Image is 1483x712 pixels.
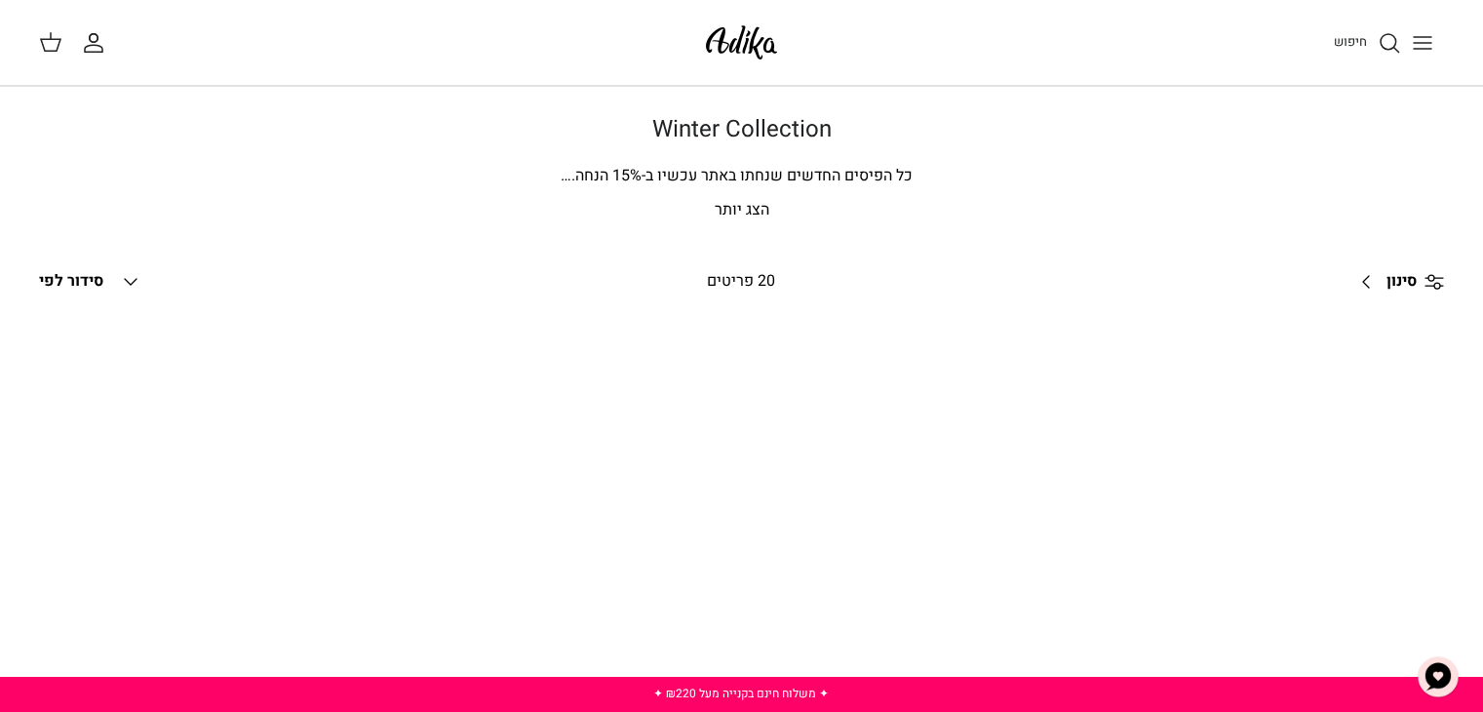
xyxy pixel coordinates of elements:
[561,164,642,187] span: % הנחה.
[1334,32,1367,51] span: חיפוש
[82,31,113,55] a: החשבון שלי
[1401,21,1444,64] button: Toggle menu
[39,269,103,293] span: סידור לפי
[573,269,909,295] div: 20 פריטים
[612,164,630,187] span: 15
[59,116,1424,144] h1: Winter Collection
[39,260,142,303] button: סידור לפי
[1386,269,1417,295] span: סינון
[642,164,913,187] span: כל הפיסים החדשים שנחתו באתר עכשיו ב-
[59,198,1424,223] p: הצג יותר
[1347,258,1444,305] a: סינון
[653,685,829,702] a: ✦ משלוח חינם בקנייה מעל ₪220 ✦
[1334,31,1401,55] a: חיפוש
[1409,648,1467,706] button: צ'אט
[700,20,783,65] img: Adika IL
